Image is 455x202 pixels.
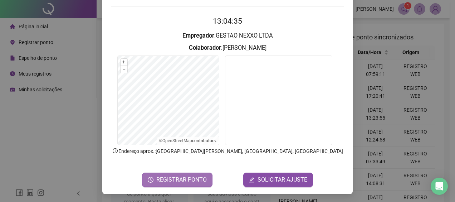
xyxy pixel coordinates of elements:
[142,173,212,187] button: REGISTRAR PONTO
[156,175,207,184] span: REGISTRAR PONTO
[249,177,255,183] span: edit
[189,44,221,51] strong: Colaborador
[111,31,344,40] h3: : GESTAO NEXXO LTDA
[111,43,344,53] h3: : [PERSON_NAME]
[121,66,127,73] button: –
[213,17,242,25] time: 13:04:35
[243,173,313,187] button: editSOLICITAR AJUSTE
[182,32,214,39] strong: Empregador
[162,138,192,143] a: OpenStreetMap
[431,178,448,195] div: Open Intercom Messenger
[159,138,217,143] li: © contributors.
[111,147,344,155] p: Endereço aprox. : [GEOGRAPHIC_DATA][PERSON_NAME], [GEOGRAPHIC_DATA], [GEOGRAPHIC_DATA]
[112,148,118,154] span: info-circle
[258,175,307,184] span: SOLICITAR AJUSTE
[121,59,127,66] button: +
[148,177,153,183] span: clock-circle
